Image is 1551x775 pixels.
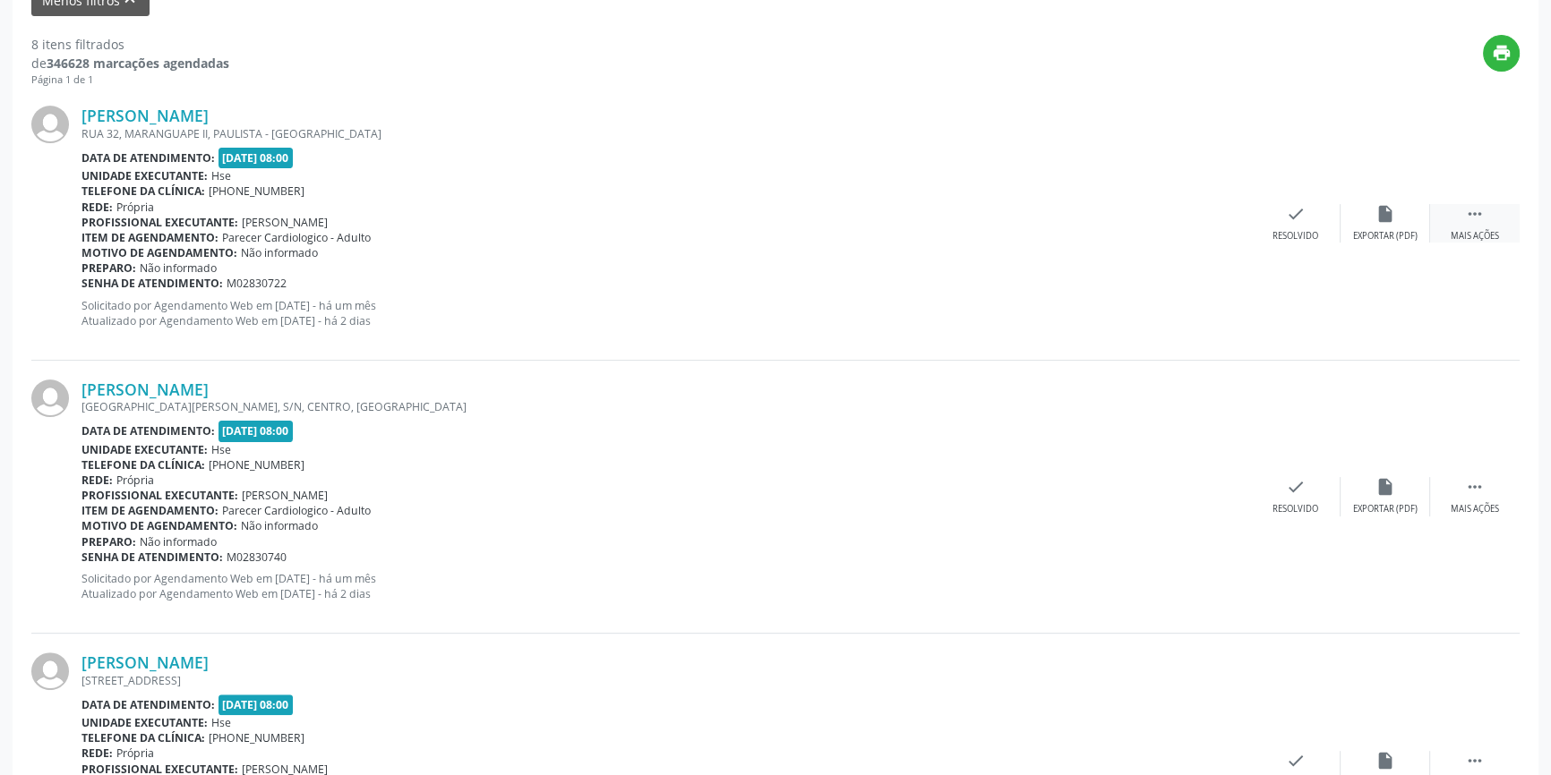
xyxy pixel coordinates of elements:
img: img [31,652,69,690]
span: M02830722 [227,276,287,291]
div: [GEOGRAPHIC_DATA][PERSON_NAME], S/N, CENTRO, [GEOGRAPHIC_DATA] [81,399,1251,414]
b: Telefone da clínica: [81,183,205,199]
div: Página 1 de 1 [31,72,229,88]
a: [PERSON_NAME] [81,652,209,672]
b: Unidade executante: [81,442,208,457]
span: [PERSON_NAME] [242,215,328,230]
a: [PERSON_NAME] [81,379,209,399]
img: img [31,379,69,417]
b: Motivo de agendamento: [81,245,237,260]
b: Unidade executante: [81,168,208,183]
strong: 346628 marcações agendadas [47,55,229,72]
button: print [1483,35,1520,72]
span: Parecer Cardiologico - Adulto [222,503,371,518]
b: Telefone da clínica: [81,457,205,473]
b: Data de atendimento: [81,697,215,712]
b: Data de atendimento: [81,150,215,166]
span: [DATE] 08:00 [219,148,294,168]
b: Data de atendimento: [81,423,215,439]
span: Hse [211,168,231,183]
span: [DATE] 08:00 [219,694,294,715]
div: [STREET_ADDRESS] [81,673,1251,688]
div: 8 itens filtrados [31,35,229,54]
b: Profissional executante: [81,488,238,503]
span: Não informado [140,534,217,549]
b: Unidade executante: [81,715,208,730]
i: insert_drive_file [1375,751,1395,771]
span: Não informado [241,245,318,260]
i:  [1465,751,1485,771]
div: RUA 32, MARANGUAPE II, PAULISTA - [GEOGRAPHIC_DATA] [81,126,1251,141]
i: check [1286,751,1306,771]
span: Não informado [140,260,217,276]
p: Solicitado por Agendamento Web em [DATE] - há um mês Atualizado por Agendamento Web em [DATE] - h... [81,571,1251,601]
span: [PERSON_NAME] [242,488,328,503]
div: Exportar (PDF) [1353,230,1418,243]
span: Própria [116,200,154,215]
div: Mais ações [1451,230,1499,243]
b: Profissional executante: [81,215,238,230]
b: Motivo de agendamento: [81,518,237,533]
span: [DATE] 08:00 [219,421,294,441]
span: [PHONE_NUMBER] [209,730,304,745]
b: Item de agendamento: [81,503,219,518]
i:  [1465,477,1485,497]
div: Resolvido [1273,230,1318,243]
span: Não informado [241,518,318,533]
img: img [31,106,69,143]
i:  [1465,204,1485,224]
span: Própria [116,745,154,761]
span: Hse [211,715,231,730]
i: print [1492,43,1512,63]
i: insert_drive_file [1375,204,1395,224]
span: Parecer Cardiologico - Adulto [222,230,371,245]
span: [PHONE_NUMBER] [209,457,304,473]
b: Rede: [81,200,113,215]
b: Preparo: [81,260,136,276]
i: check [1286,477,1306,497]
i: insert_drive_file [1375,477,1395,497]
b: Preparo: [81,534,136,549]
b: Rede: [81,745,113,761]
span: Hse [211,442,231,457]
div: Resolvido [1273,503,1318,515]
b: Senha de atendimento: [81,549,223,565]
div: Mais ações [1451,503,1499,515]
b: Telefone da clínica: [81,730,205,745]
span: Própria [116,473,154,488]
b: Item de agendamento: [81,230,219,245]
b: Senha de atendimento: [81,276,223,291]
div: Exportar (PDF) [1353,503,1418,515]
div: de [31,54,229,72]
span: [PHONE_NUMBER] [209,183,304,199]
p: Solicitado por Agendamento Web em [DATE] - há um mês Atualizado por Agendamento Web em [DATE] - h... [81,298,1251,328]
b: Rede: [81,473,113,488]
a: [PERSON_NAME] [81,106,209,125]
span: M02830740 [227,549,287,565]
i: check [1286,204,1306,224]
